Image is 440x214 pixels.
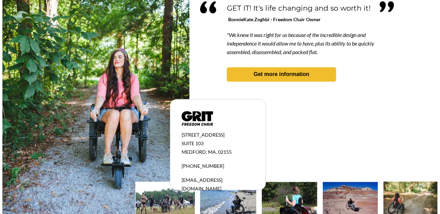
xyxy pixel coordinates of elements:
span: BonnieKate Zoghbi - Freedom Chair Owner [228,16,321,22]
span: "We knew it was right for us because of the incredible design and independence it would allow me ... [227,32,374,55]
input: Get more information [24,165,83,178]
span: GET IT! It's life changing and so worth it! [227,4,370,12]
span: SUITE 103 [182,140,204,146]
span: [EMAIL_ADDRESS][DOMAIN_NAME] [182,177,222,191]
span: [PHONE_NUMBER] [182,163,224,169]
span: [STREET_ADDRESS] [182,132,224,138]
span: MEDFORD, MA, 02155 [182,149,232,155]
strong: Get more information [254,71,309,77]
a: Get more information [227,67,336,81]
